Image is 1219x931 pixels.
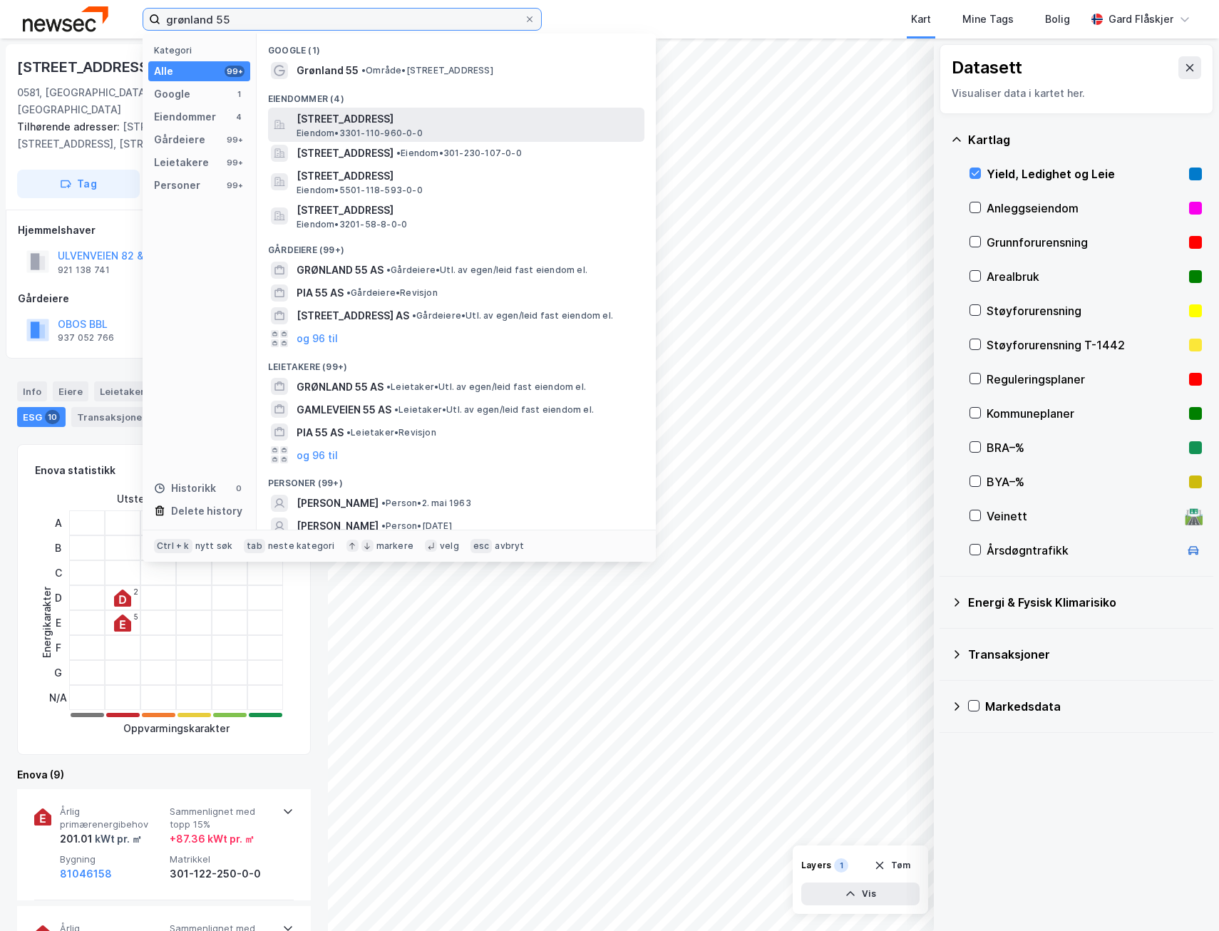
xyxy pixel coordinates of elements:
div: 4 [233,111,245,123]
span: [PERSON_NAME] [297,495,379,512]
span: Område • [STREET_ADDRESS] [361,65,493,76]
div: Oppvarmingskarakter [123,720,230,737]
span: • [346,427,351,438]
div: Google [154,86,190,103]
div: neste kategori [268,540,335,552]
span: Leietaker • Revisjon [346,427,436,438]
span: Eiendom • 3201-58-8-0-0 [297,219,407,230]
span: Eiendom • 3301-110-960-0-0 [297,128,423,139]
div: Utstedt : [DATE] - [DATE] [117,490,236,508]
div: Arealbruk [987,268,1183,285]
span: Gårdeiere • Revisjon [346,287,438,299]
div: Historikk [154,480,216,497]
div: Anleggseiendom [987,200,1183,217]
div: F [49,635,67,660]
div: 2 [133,587,138,596]
div: Personer (99+) [257,466,656,492]
div: Leietakere [94,381,173,401]
span: [STREET_ADDRESS] [297,202,639,219]
div: Google (1) [257,34,656,59]
div: A [49,510,67,535]
span: GRØNLAND 55 AS [297,262,384,279]
div: esc [470,539,493,553]
div: Kategori [154,45,250,56]
div: Gårdeiere (99+) [257,233,656,259]
span: Eiendom • 5501-118-593-0-0 [297,185,423,196]
div: Alle [154,63,173,80]
span: • [386,381,391,392]
div: Layers [801,860,831,871]
span: Leietaker • Utl. av egen/leid fast eiendom el. [386,381,586,393]
span: • [346,287,351,298]
div: Enova (9) [17,766,311,783]
div: Bolig [1045,11,1070,28]
span: Person • [DATE] [381,520,452,532]
span: Sammenlignet med topp 15% [170,806,274,830]
button: 81046158 [60,865,112,883]
div: Gårdeiere [154,131,205,148]
div: Kommuneplaner [987,405,1183,422]
span: Bygning [60,853,164,865]
div: BRA–% [987,439,1183,456]
div: Transaksjoner [71,407,169,427]
input: Søk på adresse, matrikkel, gårdeiere, leietakere eller personer [160,9,524,30]
div: nytt søk [195,540,233,552]
div: Markedsdata [985,698,1202,715]
div: Ctrl + k [154,539,192,553]
div: Leietakere (99+) [257,350,656,376]
div: 1 [233,88,245,100]
button: Tag [17,170,140,198]
div: Reguleringsplaner [987,371,1183,388]
div: [STREET_ADDRESS], [STREET_ADDRESS], [STREET_ADDRESS] [17,118,299,153]
div: Datasett [952,56,1022,79]
div: 99+ [225,134,245,145]
div: Kart [911,11,931,28]
div: [STREET_ADDRESS] [17,56,157,78]
div: Mine Tags [962,11,1014,28]
div: Yield, Ledighet og Leie [987,165,1183,182]
div: Personer [154,177,200,194]
div: 5 [134,612,138,621]
span: • [394,404,398,415]
div: B [49,535,67,560]
div: D [49,585,67,610]
div: Kartlag [968,131,1202,148]
div: Hjemmelshaver [18,222,310,239]
div: Energikarakter [38,587,56,658]
span: PIA 55 AS [297,284,344,302]
div: Grunnforurensning [987,234,1183,251]
span: • [386,264,391,275]
div: Støyforurensning T-1442 [987,336,1183,354]
span: [PERSON_NAME] [297,518,379,535]
div: Veinett [987,508,1179,525]
span: Tilhørende adresser: [17,120,123,133]
div: avbryt [495,540,524,552]
div: Gårdeiere [18,290,310,307]
div: 937 052 766 [58,332,114,344]
div: 99+ [225,157,245,168]
span: • [396,148,401,158]
div: 201.01 [60,830,142,848]
span: • [381,520,386,531]
div: N/A [49,685,67,710]
div: kWt pr. ㎡ [93,830,142,848]
div: G [49,660,67,685]
span: Årlig primærenergibehov [60,806,164,830]
div: C [49,560,67,585]
span: • [412,310,416,321]
div: markere [376,540,413,552]
div: Eiere [53,381,88,401]
div: ESG [17,407,66,427]
span: GRØNLAND 55 AS [297,379,384,396]
div: Eiendommer [154,108,216,125]
div: Delete history [171,503,242,520]
button: og 96 til [297,446,338,463]
button: Tøm [865,854,920,877]
button: Vis [801,883,920,905]
div: 301-122-250-0-0 [170,865,274,883]
span: Grønland 55 [297,62,359,79]
span: Person • 2. mai 1963 [381,498,471,509]
span: [STREET_ADDRESS] AS [297,307,409,324]
span: Leietaker • Utl. av egen/leid fast eiendom el. [394,404,594,416]
div: Info [17,381,47,401]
